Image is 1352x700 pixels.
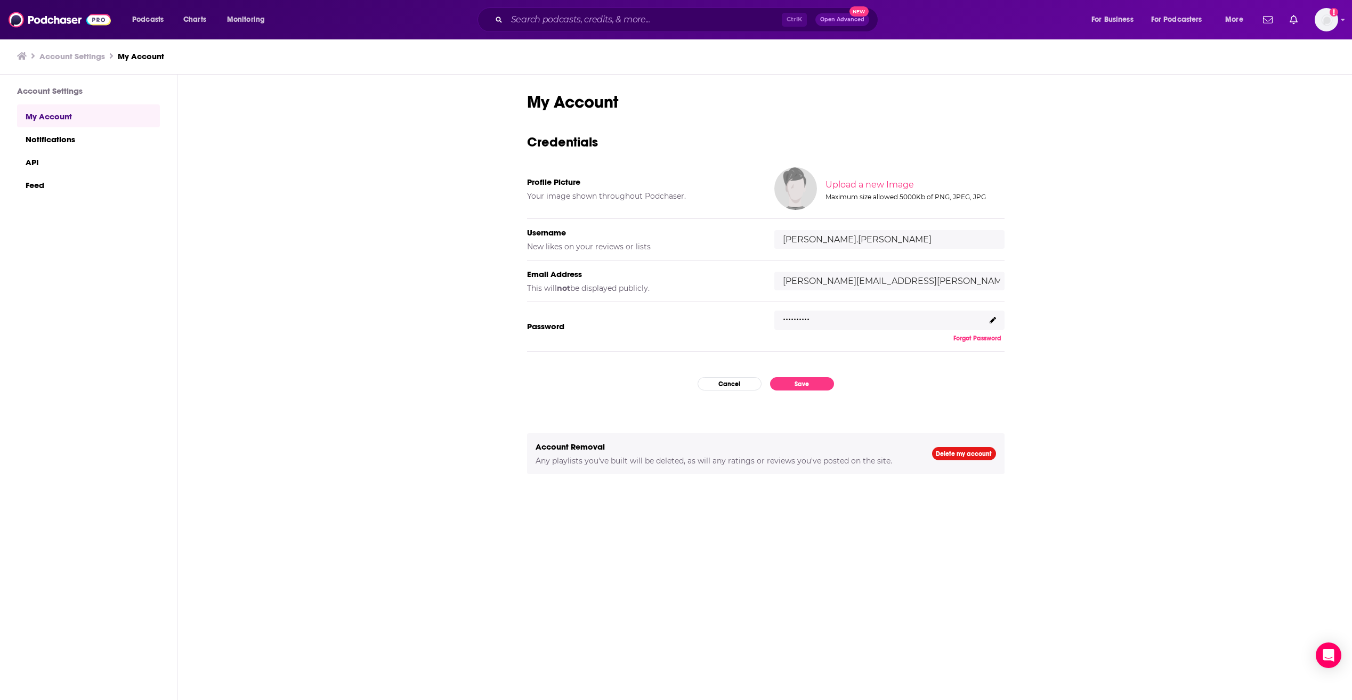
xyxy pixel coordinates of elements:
span: New [849,6,869,17]
button: Forgot Password [950,334,1005,343]
input: email [774,272,1005,290]
img: Podchaser - Follow, Share and Rate Podcasts [9,10,111,30]
span: For Business [1091,12,1134,27]
div: Maximum size allowed 5000Kb of PNG, JPEG, JPG [825,193,1002,201]
button: Cancel [698,377,762,390]
div: Open Intercom Messenger [1316,642,1341,668]
span: Podcasts [132,12,164,27]
span: Charts [183,12,206,27]
button: open menu [1144,11,1218,28]
h3: Credentials [527,134,1005,150]
a: Account Settings [39,51,105,61]
h5: Your image shown throughout Podchaser. [527,191,757,201]
span: Logged in as jeffrey.henry [1315,8,1338,31]
a: Notifications [17,127,160,150]
button: open menu [1084,11,1147,28]
h5: This will be displayed publicly. [527,283,757,293]
h3: Account Settings [17,86,160,96]
h5: Any playlists you've built will be deleted, as will any ratings or reviews you've posted on the s... [536,456,915,466]
a: Show notifications dropdown [1285,11,1302,29]
h5: Password [527,321,757,331]
h5: New likes on your reviews or lists [527,242,757,251]
div: Search podcasts, credits, & more... [488,7,888,32]
a: Delete my account [932,447,996,460]
h5: Username [527,227,757,238]
button: Save [770,377,834,390]
span: More [1225,12,1243,27]
button: open menu [125,11,177,28]
a: My Account [118,51,164,61]
span: For Podcasters [1151,12,1202,27]
img: Your profile image [774,167,817,210]
h5: Account Removal [536,442,915,452]
button: open menu [1218,11,1257,28]
a: API [17,150,160,173]
a: Show notifications dropdown [1259,11,1277,29]
a: Charts [176,11,213,28]
svg: Add a profile image [1330,8,1338,17]
button: Open AdvancedNew [815,13,869,26]
span: Open Advanced [820,17,864,22]
a: My Account [17,104,160,127]
img: User Profile [1315,8,1338,31]
a: Feed [17,173,160,196]
span: Ctrl K [782,13,807,27]
button: Show profile menu [1315,8,1338,31]
b: not [557,283,570,293]
button: open menu [220,11,279,28]
input: username [774,230,1005,249]
input: Search podcasts, credits, & more... [507,11,782,28]
h5: Profile Picture [527,177,757,187]
h1: My Account [527,92,1005,112]
h5: Email Address [527,269,757,279]
p: .......... [783,308,809,323]
span: Monitoring [227,12,265,27]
